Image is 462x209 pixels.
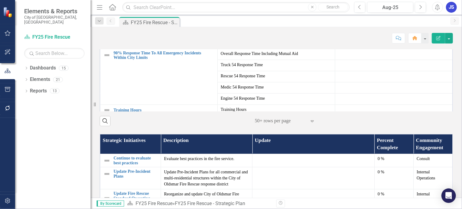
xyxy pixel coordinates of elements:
td: Double-Click to Edit [335,60,453,71]
span: Elements & Reports [24,8,85,15]
td: Double-Click to Edit [217,93,335,104]
td: Double-Click to Edit [374,189,413,207]
a: Dashboards [30,65,56,72]
td: Double-Click to Edit Right Click for Context Menu [100,167,161,189]
td: Double-Click to Edit [414,154,453,167]
span: By Scorecard [97,201,124,207]
button: Aug-25 [367,2,413,13]
td: Double-Click to Edit Right Click for Context Menu [100,189,161,207]
span: Evaluate best practices in the fire service. [164,156,234,161]
td: Double-Click to Edit [161,154,252,167]
div: 13 [50,88,59,94]
td: Double-Click to Edit [217,60,335,71]
td: Double-Click to Edit [414,167,453,189]
td: Double-Click to Edit Right Click for Context Menu [100,154,161,167]
span: Medic 54 Response Time [221,84,332,90]
span: Overall Response Time Including Mutual Aid [221,51,332,57]
td: Double-Click to Edit Right Click for Context Menu [100,104,217,116]
div: 0 % [378,156,410,162]
span: Engine 54 Response Time [221,95,332,101]
td: Double-Click to Edit [252,189,375,207]
td: Double-Click to Edit [335,82,453,93]
div: 15 [59,66,69,71]
img: Not Defined [103,170,111,178]
button: Search [318,3,348,11]
input: Search ClearPoint... [122,2,350,13]
img: Not Defined [103,52,111,59]
button: JS [446,2,457,13]
input: Search Below... [24,48,85,59]
a: FY25 Fire Rescue [136,201,172,206]
a: Training Hours [114,108,214,112]
span: Internal Operations [417,170,435,180]
img: ClearPoint Strategy [3,7,14,18]
td: Double-Click to Edit [374,167,413,189]
td: Double-Click to Edit [335,104,453,116]
small: City of [GEOGRAPHIC_DATA], [GEOGRAPHIC_DATA] [24,15,85,25]
td: Double-Click to Edit [217,104,335,116]
a: Continue to evaluate best practices [114,156,158,165]
span: Rescue 54 Response Time [221,73,332,79]
img: Not Defined [103,157,111,164]
a: Elements [30,76,50,83]
p: Reorganize and update City of Oldsmar Fire Rescue Standard Operation Procedure Manual [164,191,249,203]
a: 90% Response Time To All Emergency Incidents Within City Limits [114,51,214,60]
td: Double-Click to Edit [335,71,453,82]
div: 21 [53,77,63,82]
div: » [127,200,272,207]
a: Update Fire Rescue Standard Operating Procedures [114,191,158,205]
div: FY25 Fire Rescue - Strategic Plan [131,19,178,26]
td: Double-Click to Edit [335,49,453,60]
div: 0 % [378,191,410,197]
td: Double-Click to Edit [414,189,453,207]
img: Not Defined [103,195,111,202]
td: Double-Click to Edit [161,167,252,189]
span: Truck 54 Response Time [221,62,332,68]
span: Training Hours [221,107,332,113]
span: Internal Operations [417,192,435,202]
div: FY25 Fire Rescue - Strategic Plan [175,201,245,206]
td: Double-Click to Edit [161,189,252,207]
td: Double-Click to Edit [217,71,335,82]
div: Open Intercom Messenger [441,188,456,203]
td: Double-Click to Edit [217,82,335,93]
td: Double-Click to Edit [335,93,453,104]
img: Not Defined [103,107,111,114]
td: Double-Click to Edit [374,154,413,167]
div: 0 % [378,169,410,175]
td: Double-Click to Edit [252,167,375,189]
p: Update Pre-Incident Plans for all commercial and multi-residential structures within the City of ... [164,169,249,187]
td: Double-Click to Edit Right Click for Context Menu [100,49,217,104]
td: Double-Click to Edit [252,154,375,167]
span: Search [327,5,340,9]
a: Reports [30,88,47,95]
td: Double-Click to Edit [217,49,335,60]
a: FY25 Fire Rescue [24,34,85,41]
a: Update Pre-Incident Plans [114,169,158,178]
div: Aug-25 [369,4,411,11]
span: Consult [417,156,430,161]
